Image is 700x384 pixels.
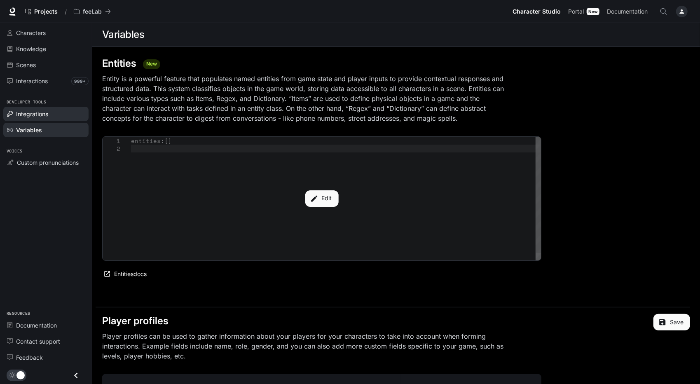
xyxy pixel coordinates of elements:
span: Contact support [16,337,60,346]
a: Entitiesdocs [102,267,149,281]
span: Scenes [16,61,36,69]
a: Contact support [3,334,89,349]
span: Knowledge [16,44,46,53]
button: Save [653,314,690,330]
a: Go to projects [21,3,61,20]
span: Integrations [16,110,48,118]
span: Portal [568,7,584,17]
button: Edit [305,190,339,207]
button: All workspaces [70,3,115,20]
a: Knowledge [3,42,89,56]
span: Feedback [16,353,43,362]
a: Variables [3,123,89,137]
span: Documentation [607,7,648,17]
h1: Variables [102,26,145,43]
div: New [587,8,599,15]
a: Integrations [3,107,89,121]
h5: Player profiles [102,314,541,328]
a: Documentation [3,318,89,332]
button: Open Command Menu [656,3,672,20]
span: Variables [16,126,42,134]
a: Interactions [3,74,89,88]
span: Projects [34,8,58,15]
a: Characters [3,26,89,40]
a: Documentation [604,3,654,20]
span: Custom pronunciations [17,158,79,167]
span: Characters [16,28,46,37]
a: Custom pronunciations [3,155,89,170]
p: Player profiles can be used to gather information about your players for your characters to take ... [102,331,508,361]
span: New [143,61,160,68]
p: feeLab [83,8,102,15]
a: Character Studio [509,3,564,20]
span: 999+ [71,77,89,85]
span: Interactions [16,77,48,85]
a: Scenes [3,58,89,72]
span: Documentation [16,321,57,330]
p: Entity is a powerful feature that populates named entities from game state and player inputs to p... [102,74,508,123]
button: Close drawer [67,367,85,384]
span: Dark mode toggle [16,370,25,379]
a: Feedback [3,350,89,365]
a: PortalNew [565,3,603,20]
div: / [61,7,70,16]
h5: Entities [102,56,541,70]
span: Character Studio [513,7,561,17]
